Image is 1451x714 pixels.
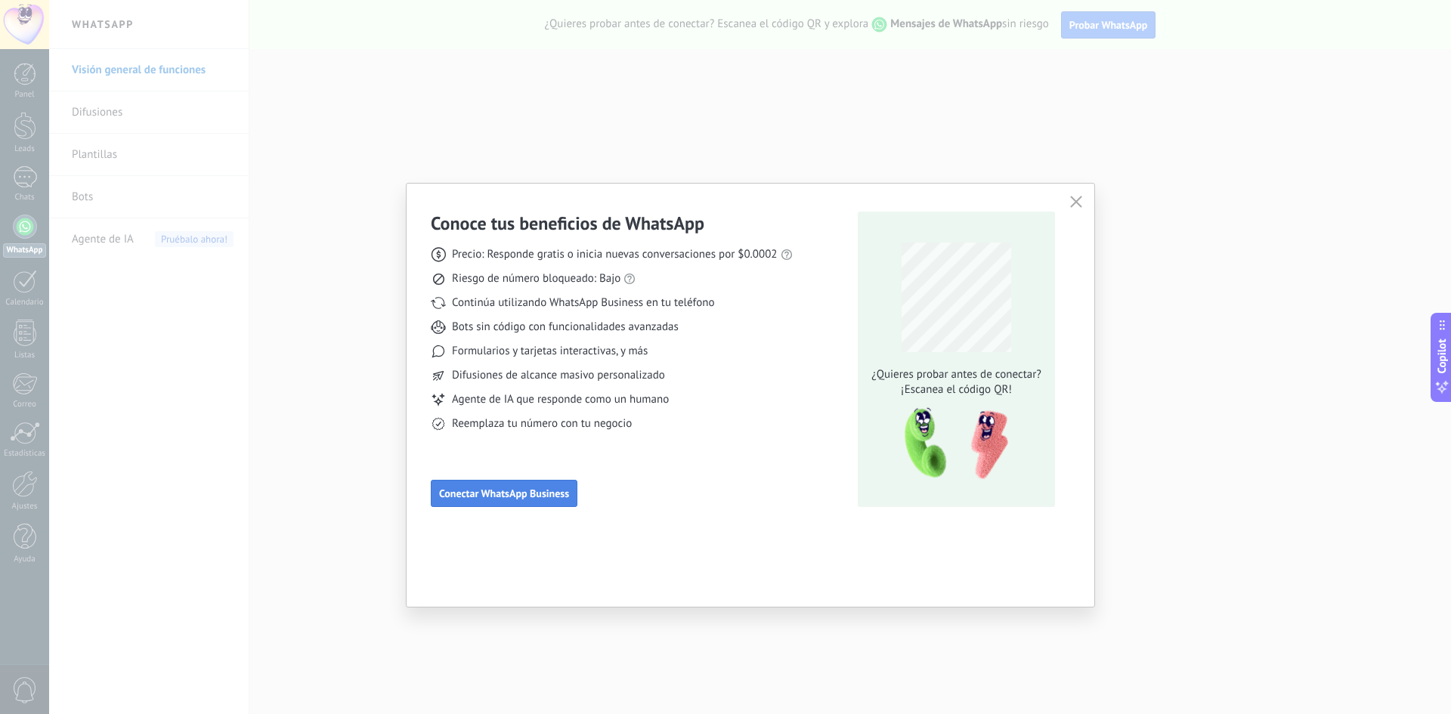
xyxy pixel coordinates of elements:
[452,368,665,383] span: Difusiones de alcance masivo personalizado
[452,271,620,286] span: Riesgo de número bloqueado: Bajo
[431,212,704,235] h3: Conoce tus beneficios de WhatsApp
[892,403,1011,484] img: qr-pic-1x.png
[431,480,577,507] button: Conectar WhatsApp Business
[439,488,569,499] span: Conectar WhatsApp Business
[452,320,679,335] span: Bots sin código con funcionalidades avanzadas
[868,382,1046,397] span: ¡Escanea el código QR!
[1434,338,1449,373] span: Copilot
[452,392,669,407] span: Agente de IA que responde como un humano
[452,295,714,311] span: Continúa utilizando WhatsApp Business en tu teléfono
[452,344,648,359] span: Formularios y tarjetas interactivas, y más
[452,247,778,262] span: Precio: Responde gratis o inicia nuevas conversaciones por $0.0002
[868,367,1046,382] span: ¿Quieres probar antes de conectar?
[452,416,632,431] span: Reemplaza tu número con tu negocio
